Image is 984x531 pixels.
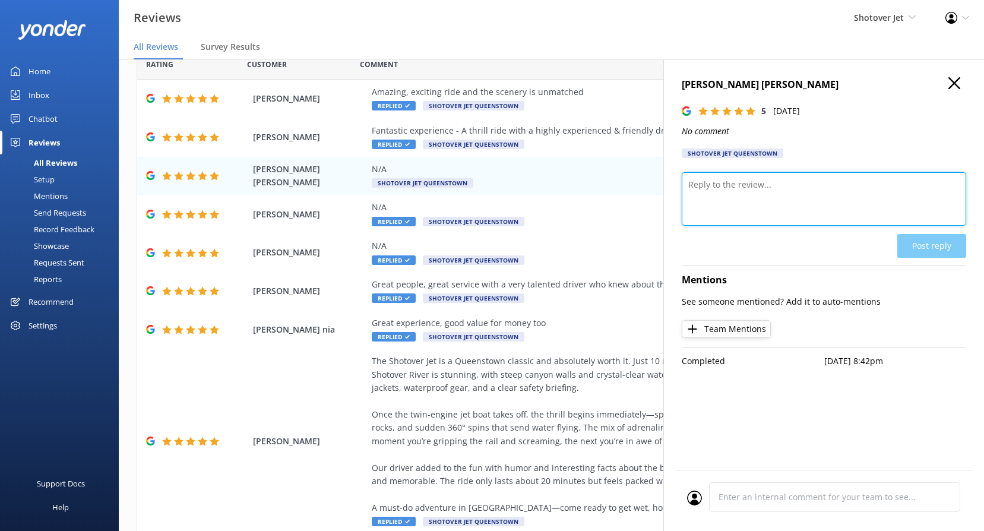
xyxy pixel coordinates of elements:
span: [PERSON_NAME] [253,246,366,259]
div: Reviews [29,131,60,154]
div: Record Feedback [7,221,94,238]
span: [PERSON_NAME] nia [253,323,366,336]
div: Help [52,495,69,519]
a: Requests Sent [7,254,119,271]
span: Replied [372,140,416,149]
h3: Reviews [134,8,181,27]
a: Reports [7,271,119,287]
span: Survey Results [201,41,260,53]
div: Send Requests [7,204,86,221]
a: All Reviews [7,154,119,171]
span: Replied [372,332,416,342]
div: Setup [7,171,55,188]
a: Send Requests [7,204,119,221]
div: Mentions [7,188,68,204]
div: Amazing, exciting ride and the scenery is unmatched [372,86,885,99]
span: Date [146,59,173,70]
h4: [PERSON_NAME] [PERSON_NAME] [682,77,966,93]
div: Great people, great service with a very talented driver who knew about the history which is a add... [372,278,885,291]
div: N/A [372,201,885,214]
div: All Reviews [7,154,77,171]
div: Fantastic experience - A thrill ride with a highly experienced & friendly driver. [372,124,885,137]
h4: Mentions [682,273,966,288]
img: user_profile.svg [687,491,702,505]
span: [PERSON_NAME] [253,435,366,448]
span: Question [360,59,398,70]
span: All Reviews [134,41,178,53]
div: Recommend [29,290,74,314]
span: [PERSON_NAME] [253,285,366,298]
span: Shotover Jet Queenstown [423,255,524,265]
span: Replied [372,293,416,303]
div: N/A [372,239,885,252]
div: Reports [7,271,62,287]
span: Shotover Jet Queenstown [423,101,524,110]
span: Shotover Jet Queenstown [423,332,524,342]
span: Shotover Jet Queenstown [423,140,524,149]
p: [DATE] [773,105,800,118]
span: Shotover Jet Queenstown [372,178,473,188]
div: Chatbot [29,107,58,131]
i: No comment [682,125,729,137]
div: Showcase [7,238,69,254]
span: Date [247,59,287,70]
span: Shotover Jet Queenstown [423,217,524,226]
div: The Shotover Jet is a Queenstown classic and absolutely worth it. Just 10 minutes from town, the ... [372,355,885,514]
div: Home [29,59,50,83]
button: Team Mentions [682,320,771,338]
span: Replied [372,101,416,110]
div: Settings [29,314,57,337]
a: Mentions [7,188,119,204]
span: Shotover Jet Queenstown [423,517,524,526]
span: Replied [372,517,416,526]
span: [PERSON_NAME] [253,92,366,105]
span: [PERSON_NAME] [PERSON_NAME] [253,163,366,189]
span: [PERSON_NAME] [253,208,366,221]
p: Completed [682,355,824,368]
button: Close [948,77,960,90]
div: N/A [372,163,885,176]
div: Requests Sent [7,254,84,271]
a: Record Feedback [7,221,119,238]
span: Shotover Jet Queenstown [423,293,524,303]
div: Great experience, good value for money too [372,317,885,330]
div: Inbox [29,83,49,107]
img: yonder-white-logo.png [18,20,86,40]
p: [DATE] 8:42pm [824,355,967,368]
span: Replied [372,255,416,265]
span: [PERSON_NAME] [253,131,366,144]
div: Support Docs [37,472,85,495]
span: 5 [761,105,766,116]
a: Setup [7,171,119,188]
span: Replied [372,217,416,226]
a: Showcase [7,238,119,254]
div: Shotover Jet Queenstown [682,148,783,158]
span: Shotover Jet [854,12,904,23]
p: See someone mentioned? Add it to auto-mentions [682,295,966,308]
